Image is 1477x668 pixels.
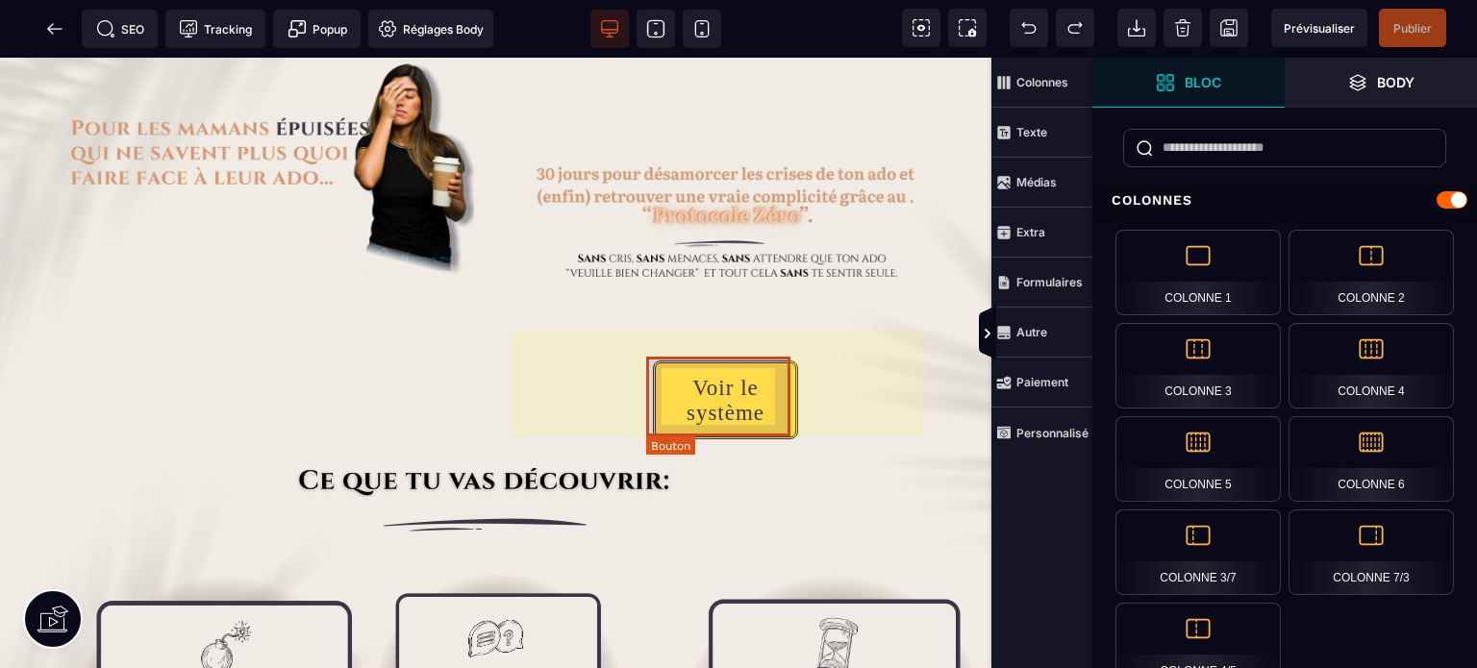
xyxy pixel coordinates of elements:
span: Ouvrir les blocs [1092,58,1285,108]
strong: Extra [1016,225,1045,239]
span: Retour [36,10,74,48]
span: Extra [991,208,1092,258]
span: Personnalisé [991,408,1092,458]
span: Texte [991,108,1092,158]
span: Rétablir [1056,9,1094,47]
span: Enregistrer le contenu [1379,9,1446,47]
img: 22cb71c7f26e2941395524cacad8b909_trait.png [29,443,963,492]
strong: Texte [1016,125,1047,139]
span: Défaire [1010,9,1048,47]
strong: Médias [1016,175,1057,189]
img: 9e763b71d3db41e005dbc78d9b015b99_Sans_cris,_sans_concessions_forc%C3%A9es,_et_sans_gaspiller_ton_... [517,38,934,273]
div: Colonne 3/7 [1115,509,1281,595]
strong: Autre [1016,325,1047,339]
div: Colonne 5 [1115,416,1281,502]
span: Voir bureau [590,10,629,48]
span: Publier [1393,21,1432,36]
span: Nettoyage [1164,9,1202,47]
strong: Body [1377,75,1414,89]
span: Afficher les vues [1092,306,1112,363]
span: Tracking [179,19,252,38]
span: SEO [96,19,144,38]
span: Formulaires [991,258,1092,308]
img: f8636147bfda1fd022e1d76bfd7628a5_ce_que_tu_vas_decouvrir_2.png [215,410,776,439]
div: Colonne 4 [1289,323,1454,408]
span: Enregistrer [1210,9,1248,47]
span: Importer [1117,9,1156,47]
span: Voir les composants [902,9,940,47]
strong: Bloc [1185,75,1221,89]
button: Voir le système [653,303,799,382]
strong: Colonnes [1016,75,1068,89]
span: Favicon [368,10,493,48]
div: Colonne 1 [1115,230,1281,315]
strong: Formulaires [1016,275,1083,289]
span: Autre [991,308,1092,358]
span: Popup [288,19,347,38]
span: Voir mobile [683,10,721,48]
span: Prévisualiser [1284,21,1355,36]
div: Colonne 6 [1289,416,1454,502]
span: Ouvrir les calques [1285,58,1477,108]
span: Créer une alerte modale [273,10,361,48]
div: Colonne 2 [1289,230,1454,315]
strong: Personnalisé [1016,426,1089,440]
span: Métadata SEO [82,10,158,48]
span: Voir tablette [637,10,675,48]
strong: Paiement [1016,375,1068,389]
span: Aperçu [1271,9,1367,47]
span: Capture d'écran [948,9,987,47]
span: Paiement [991,358,1092,408]
div: Colonne 7/3 [1289,509,1454,595]
div: Colonnes [1092,183,1477,218]
span: Médias [991,158,1092,208]
div: Colonne 3 [1115,323,1281,408]
span: Réglages Body [378,19,484,38]
span: Code de suivi [165,10,265,48]
span: Colonnes [991,58,1092,108]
